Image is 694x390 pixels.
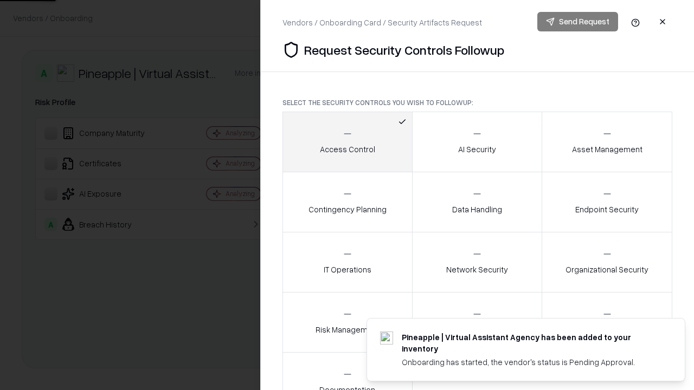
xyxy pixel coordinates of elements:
[446,264,508,275] p: Network Security
[380,331,393,344] img: trypineapple.com
[575,204,639,215] p: Endpoint Security
[572,144,642,155] p: Asset Management
[566,264,648,275] p: Organizational Security
[542,292,672,353] button: Threat Management
[282,17,482,28] div: Vendors / Onboarding Card / Security Artifacts Request
[412,172,543,232] button: Data Handling
[304,41,504,58] p: Request Security Controls Followup
[402,356,659,368] div: Onboarding has started, the vendor's status is Pending Approval.
[320,144,375,155] p: Access Control
[282,98,672,107] p: Select the security controls you wish to followup:
[452,204,502,215] p: Data Handling
[282,232,413,292] button: IT Operations
[542,172,672,232] button: Endpoint Security
[412,232,543,292] button: Network Security
[282,292,413,353] button: Risk Management
[412,112,543,172] button: AI Security
[309,204,387,215] p: Contingency Planning
[282,172,413,232] button: Contingency Planning
[542,232,672,292] button: Organizational Security
[412,292,543,353] button: Security Incidents
[316,324,380,335] p: Risk Management
[282,112,413,172] button: Access Control
[324,264,371,275] p: IT Operations
[542,112,672,172] button: Asset Management
[402,331,659,354] div: Pineapple | Virtual Assistant Agency has been added to your inventory
[458,144,496,155] p: AI Security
